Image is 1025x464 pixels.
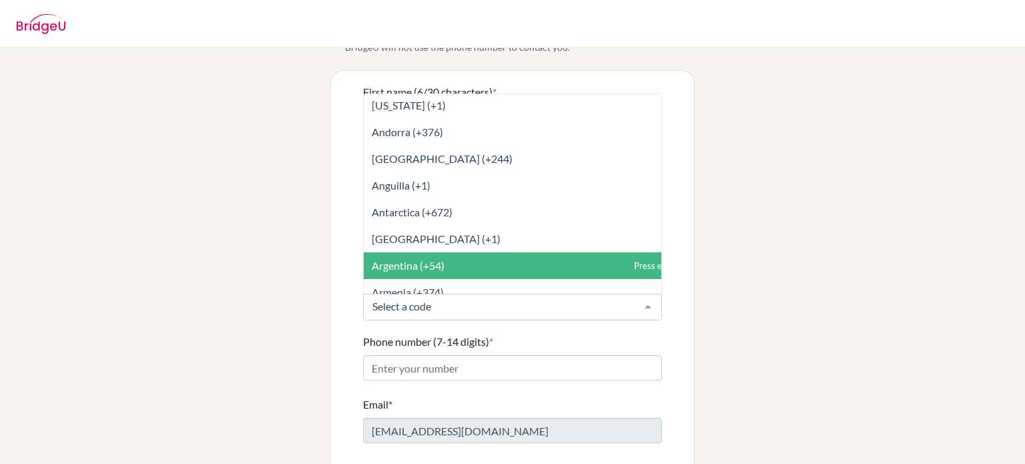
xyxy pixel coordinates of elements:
[363,397,392,413] label: Email*
[363,355,662,381] input: Enter your number
[369,300,635,313] input: Select a code
[372,286,444,298] span: Armenia (+374)
[372,259,444,272] span: Argentina (+54)
[372,152,512,165] span: [GEOGRAPHIC_DATA] (+244)
[372,206,452,218] span: Antarctica (+672)
[372,232,500,245] span: [GEOGRAPHIC_DATA] (+1)
[363,334,493,350] label: Phone number (7-14 digits)
[16,14,66,34] img: BridgeU logo
[372,99,446,111] span: [US_STATE] (+1)
[372,179,430,192] span: Anguilla (+1)
[372,126,443,138] span: Andorra (+376)
[363,84,496,100] label: First name (6/30 characters)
